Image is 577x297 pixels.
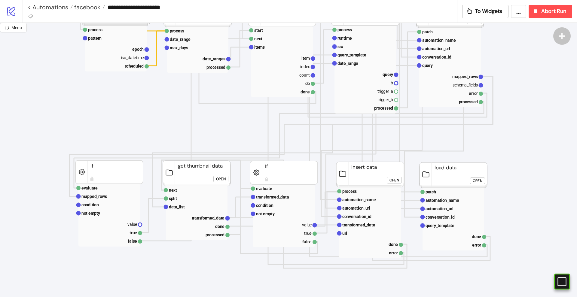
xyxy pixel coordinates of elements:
text: iso_datetime [121,55,144,60]
text: index [300,64,310,69]
text: start [254,28,263,33]
text: automation_name [342,197,376,202]
span: Menu [11,25,22,30]
text: date_range [337,61,358,66]
text: evaluate [81,186,98,190]
text: data_list [169,205,185,209]
text: runtime [337,36,352,41]
text: src [337,44,343,49]
text: url [342,231,347,236]
div: Open [389,177,399,184]
span: To Widgets [475,8,502,15]
text: automation_name [426,198,459,203]
text: item [301,56,310,61]
text: items [254,45,265,50]
text: pattern [88,36,102,41]
button: Open [467,17,482,24]
text: query [383,72,393,77]
a: < Automations [28,4,73,10]
text: process [88,27,102,32]
text: b [391,80,393,85]
text: condition [81,202,99,207]
text: split [169,196,177,201]
button: ... [511,5,526,18]
button: To Widgets [462,5,509,18]
text: next [169,188,177,192]
text: transformed_data [256,195,289,199]
text: max_days [170,45,188,50]
text: not empty [256,211,275,216]
div: Open [473,177,482,184]
button: Abort Run [529,5,572,18]
text: value [302,223,312,227]
text: transformed_data [192,216,225,220]
button: Open [387,177,402,183]
text: patch [426,189,436,194]
text: count [299,73,310,77]
text: automation_url [426,206,453,211]
text: process [337,27,352,32]
button: Open [214,17,229,23]
text: process [170,29,184,33]
text: mapped_rows [452,74,478,79]
text: date_ranges [203,56,225,61]
text: date_range [170,37,191,42]
text: query_template [337,53,366,57]
text: evaluate [256,186,272,191]
span: radius-bottomright [5,26,9,30]
text: next [254,36,262,41]
text: schema_fields [453,83,478,87]
text: patch [422,29,433,34]
text: conversation_id [342,214,371,219]
text: automation_name [422,38,456,43]
text: query_template [426,223,454,228]
button: Open [213,176,228,182]
button: Open [470,177,485,184]
text: condition [256,203,273,208]
text: transformed_data [342,223,375,227]
text: mapped_rows [81,194,107,199]
text: epoch [132,47,144,52]
text: value [127,222,137,227]
text: conversation_id [422,55,451,59]
text: query [422,63,433,68]
text: not empty [81,211,100,216]
text: automation_url [342,206,370,211]
span: Abort Run [541,8,566,15]
a: facebook [73,4,105,10]
div: Open [216,176,226,183]
text: automation_url [422,46,450,51]
text: conversation_id [426,215,455,220]
span: facebook [73,3,100,11]
text: process [342,189,357,194]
